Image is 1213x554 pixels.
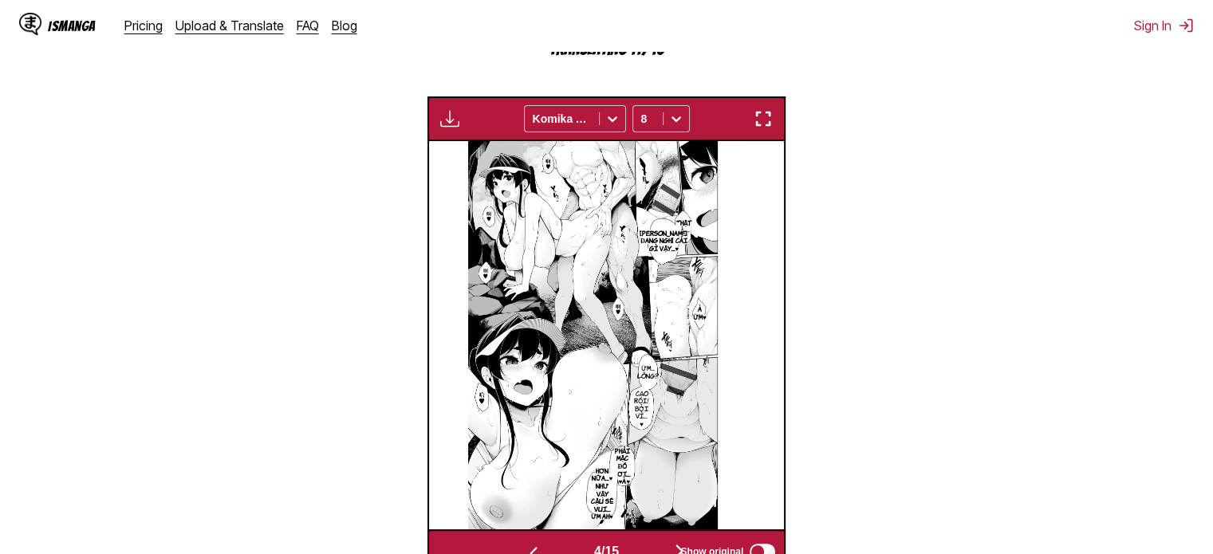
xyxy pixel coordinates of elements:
[124,18,163,33] a: Pricing
[468,141,742,529] img: Manga Panel
[587,464,617,524] p: Hơn nữa…♥ như vậy cậu sẽ vui…ừm ah♥
[19,13,41,35] img: IsManga Logo
[610,444,634,489] p: Phải mặc đồ bơi…à♥à♥
[297,18,319,33] a: FAQ
[636,226,691,256] p: [PERSON_NAME] đang nghĩ cái gì vậy…♥
[19,13,124,38] a: IsManga LogoIsManga
[175,18,284,33] a: Upload & Translate
[634,361,662,383] p: Ừm…lông?
[1178,18,1194,33] img: Sign out
[690,302,710,324] p: À ừm♥
[1134,18,1194,33] button: Sign In
[631,387,652,431] p: Cạo rồi! Bởi vì…♥
[754,109,773,128] img: Enter fullscreen
[440,109,459,128] img: Download translated images
[48,18,96,33] div: IsManga
[673,216,695,238] p: Thật là～
[332,18,357,33] a: Blog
